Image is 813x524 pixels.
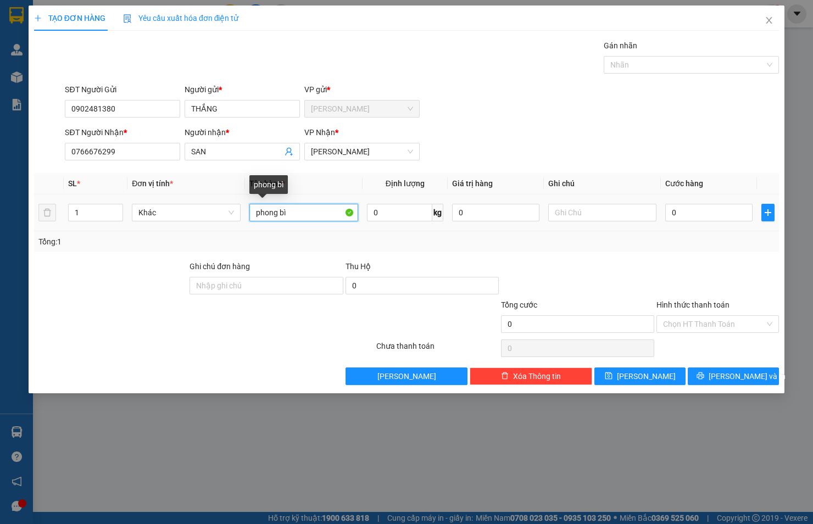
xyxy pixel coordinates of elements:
[249,175,288,194] div: phong bì
[34,14,42,22] span: plus
[761,204,775,221] button: plus
[548,204,657,221] input: Ghi Chú
[375,340,500,359] div: Chưa thanh toán
[688,367,779,385] button: printer[PERSON_NAME] và In
[709,370,786,382] span: [PERSON_NAME] và In
[185,83,300,96] div: Người gửi
[452,204,539,221] input: 0
[65,126,180,138] div: SĐT Người Nhận
[132,179,173,188] span: Đơn vị tính
[544,173,661,194] th: Ghi chú
[605,372,612,381] span: save
[697,372,704,381] span: printer
[304,128,335,137] span: VP Nhận
[285,147,293,156] span: user-add
[452,179,493,188] span: Giá trị hàng
[594,367,686,385] button: save[PERSON_NAME]
[470,367,592,385] button: deleteXóa Thông tin
[138,204,234,221] span: Khác
[34,14,105,23] span: TẠO ĐƠN HÀNG
[190,277,343,294] input: Ghi chú đơn hàng
[513,370,561,382] span: Xóa Thông tin
[311,143,413,160] span: Phạm Ngũ Lão
[68,179,77,188] span: SL
[765,16,773,25] span: close
[754,5,784,36] button: Close
[346,367,468,385] button: [PERSON_NAME]
[762,208,774,217] span: plus
[346,262,371,271] span: Thu Hộ
[656,300,730,309] label: Hình thức thanh toán
[432,204,443,221] span: kg
[38,204,56,221] button: delete
[501,372,509,381] span: delete
[386,179,425,188] span: Định lượng
[377,370,436,382] span: [PERSON_NAME]
[311,101,413,117] span: Cam Đức
[65,83,180,96] div: SĐT Người Gửi
[617,370,676,382] span: [PERSON_NAME]
[185,126,300,138] div: Người nhận
[38,236,315,248] div: Tổng: 1
[501,300,537,309] span: Tổng cước
[249,204,358,221] input: VD: Bàn, Ghế
[304,83,420,96] div: VP gửi
[123,14,239,23] span: Yêu cầu xuất hóa đơn điện tử
[665,179,703,188] span: Cước hàng
[123,14,132,23] img: icon
[604,41,637,50] label: Gán nhãn
[190,262,250,271] label: Ghi chú đơn hàng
